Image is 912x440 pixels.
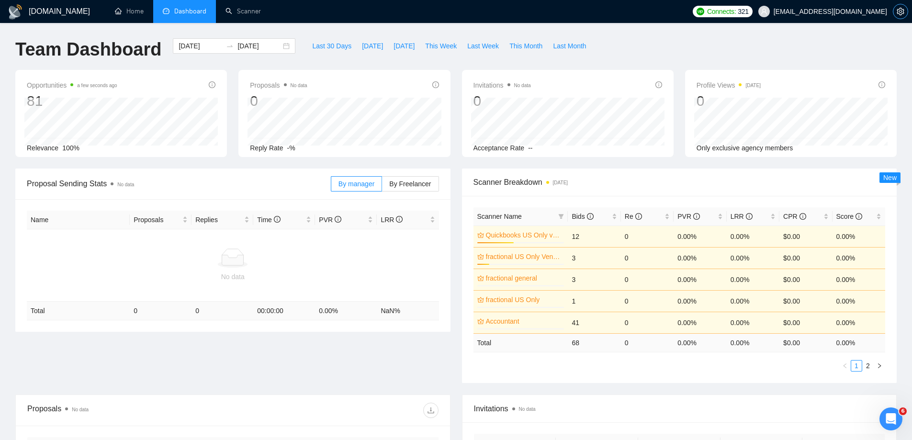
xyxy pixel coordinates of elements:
a: searchScanner [225,7,261,15]
button: [DATE] [357,38,388,54]
span: swap-right [226,42,234,50]
td: Total [27,302,130,320]
td: 0 [621,269,674,290]
img: logo [8,4,23,20]
td: 0.00% [674,290,726,312]
span: 6 [899,407,907,415]
span: info-circle [209,81,215,88]
div: Our dev team has informed us that there are currently some technical issues. As soon as we receiv... [15,77,149,152]
td: $0.00 [779,269,832,290]
div: We haven’t received an update yet, unfortunately.As soon as we get one, we’ll let you know right ... [8,235,157,312]
span: LRR [381,216,403,224]
span: Replies [195,214,242,225]
span: info-circle [746,213,753,220]
span: By manager [338,180,374,188]
span: Time [257,216,280,224]
span: info-circle [655,81,662,88]
span: download [424,406,438,414]
td: 0.00% [833,312,885,333]
span: setting [893,8,908,15]
button: This Week [420,38,462,54]
time: [DATE] [553,180,568,185]
td: 0.00 % [833,333,885,352]
span: Dashboard [174,7,206,15]
span: crown [477,296,484,303]
span: Reply Rate [250,144,283,152]
button: Last 30 Days [307,38,357,54]
div: Nazar says… [8,235,184,329]
span: info-circle [587,213,594,220]
td: 3 [568,247,620,269]
button: left [839,360,851,372]
div: Hello! I’m Nazar, and I’ll gladly support you with your request 😊Please allow me a couple of minu... [8,21,157,70]
a: fractional general [486,273,563,283]
span: 100% [62,144,79,152]
a: 1 [851,361,862,371]
span: crown [477,318,484,325]
td: 0.00 % [674,333,726,352]
span: Last 30 Days [312,41,351,51]
td: 0.00% [674,269,726,290]
span: Invitations [473,79,531,91]
td: 12 [568,226,620,247]
div: Nazar says… [8,21,184,71]
span: filter [556,209,566,224]
h1: Team Dashboard [15,38,161,61]
td: 0.00% [727,269,779,290]
td: $0.00 [779,247,832,269]
li: 1 [851,360,862,372]
td: 0.00% [833,290,885,312]
span: Bids [572,213,593,220]
span: Scanner Breakdown [473,176,886,188]
td: 0 [130,302,191,320]
span: [DATE] [362,41,383,51]
iframe: Intercom live chat [879,407,902,430]
span: info-circle [432,81,439,88]
div: Our dev team has informed us that there are currently some technical issues.As soon as we receive... [8,71,157,158]
span: Score [836,213,862,220]
span: Last Week [467,41,499,51]
img: Profile image for Nazar [27,5,43,21]
td: 0.00% [833,226,885,247]
span: Profile Views [697,79,761,91]
span: By Freelancer [389,180,431,188]
a: Quickbooks US Only vendor [486,230,563,240]
td: 3 [568,269,620,290]
time: a few seconds ago [77,83,117,88]
span: CPR [783,213,806,220]
div: No data [31,271,435,282]
span: New [883,174,897,181]
span: info-circle [856,213,862,220]
input: Start date [179,41,222,51]
button: Emoji picker [15,314,23,321]
span: crown [477,232,484,238]
th: Proposals [130,211,191,229]
div: ds@businessevolutionconsulting.com says… [8,178,184,235]
td: $ 0.00 [779,333,832,352]
span: Only exclusive agency members [697,144,793,152]
div: Nazar says… [8,71,184,165]
a: fractional US Only [486,294,563,305]
button: download [423,403,439,418]
span: LRR [731,213,753,220]
span: info-circle [396,216,403,223]
td: 0.00% [727,312,779,333]
td: $0.00 [779,290,832,312]
td: 0.00 % [315,302,377,320]
span: This Month [509,41,542,51]
div: Hello! I’m Nazar, and I’ll gladly support you with your request 😊 [15,27,149,45]
span: info-circle [274,216,281,223]
span: Acceptance Rate [473,144,525,152]
td: 0.00% [727,226,779,247]
td: 0 [621,333,674,352]
td: 0.00% [674,312,726,333]
td: 0 [621,226,674,247]
span: to [226,42,234,50]
li: Next Page [874,360,885,372]
span: Connects: [707,6,736,17]
button: Last Month [548,38,591,54]
span: right [877,363,882,369]
a: fractional US Only Vendor [486,251,563,262]
span: info-circle [693,213,700,220]
td: 0 [621,312,674,333]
